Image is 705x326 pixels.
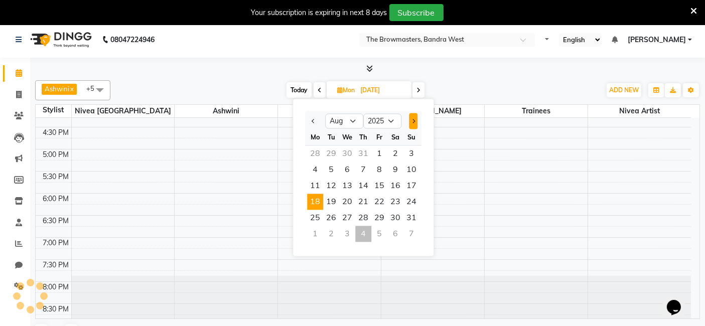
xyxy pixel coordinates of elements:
div: Wednesday, September 3, 2025 [339,226,355,242]
span: 9 [387,161,403,178]
span: 2 [387,145,403,161]
div: Saturday, August 23, 2025 [387,194,403,210]
div: Wednesday, August 20, 2025 [339,194,355,210]
span: 7 [355,161,371,178]
span: 27 [339,210,355,226]
div: Fr [371,129,387,145]
span: Ashwini [175,105,277,117]
span: 31 [403,210,419,226]
button: Subscribe [389,4,444,21]
span: 20 [339,194,355,210]
div: Mo [307,129,323,145]
input: 2025-08-18 [357,83,407,98]
div: Monday, August 18, 2025 [307,194,323,210]
div: 5:30 PM [41,172,71,182]
span: ADD NEW [609,86,639,94]
span: 3 [403,145,419,161]
span: Mon [335,86,357,94]
b: 08047224946 [110,26,155,54]
span: 22 [371,194,387,210]
div: Th [355,129,371,145]
div: Friday, August 22, 2025 [371,194,387,210]
div: Tuesday, July 29, 2025 [323,145,339,161]
span: 17 [403,178,419,194]
span: 24 [403,194,419,210]
div: Wednesday, August 27, 2025 [339,210,355,226]
span: 26 [323,210,339,226]
div: Tuesday, August 5, 2025 [323,161,339,178]
span: 10 [403,161,419,178]
div: Thursday, July 31, 2025 [355,145,371,161]
span: Ashwini [45,85,69,93]
div: Friday, August 15, 2025 [371,178,387,194]
select: Select month [325,114,363,129]
a: x [69,85,74,93]
div: Sunday, August 17, 2025 [403,178,419,194]
div: Monday, August 25, 2025 [307,210,323,226]
span: Nivea [GEOGRAPHIC_DATA] [72,105,175,117]
div: Saturday, August 2, 2025 [387,145,403,161]
div: Stylist [36,105,71,115]
div: Sunday, August 10, 2025 [403,161,419,178]
span: 13 [339,178,355,194]
div: Friday, September 5, 2025 [371,226,387,242]
div: Monday, September 1, 2025 [307,226,323,242]
div: Thursday, August 14, 2025 [355,178,371,194]
span: 15 [371,178,387,194]
span: 1 [371,145,387,161]
div: Su [403,129,419,145]
div: Wednesday, August 13, 2025 [339,178,355,194]
span: 23 [387,194,403,210]
span: 16 [387,178,403,194]
div: Monday, August 4, 2025 [307,161,323,178]
div: Tu [323,129,339,145]
span: 5 [323,161,339,178]
div: Tuesday, August 26, 2025 [323,210,339,226]
select: Select year [363,114,401,129]
div: Thursday, September 4, 2025 [355,226,371,242]
div: Sunday, August 24, 2025 [403,194,419,210]
div: 5:00 PM [41,149,71,160]
span: 19 [323,194,339,210]
span: 25 [307,210,323,226]
div: 4:30 PM [41,127,71,138]
img: logo [26,26,94,54]
span: 4 [307,161,323,178]
span: Today [287,82,312,98]
span: trainees [485,105,588,117]
span: 14 [355,178,371,194]
span: 29 [371,210,387,226]
button: Next month [409,113,417,129]
div: Saturday, August 30, 2025 [387,210,403,226]
span: 30 [387,210,403,226]
div: Friday, August 29, 2025 [371,210,387,226]
span: +5 [86,84,102,92]
span: 28 [355,210,371,226]
div: Your subscription is expiring in next 8 days [251,8,387,18]
div: Monday, August 11, 2025 [307,178,323,194]
span: 6 [339,161,355,178]
div: Wednesday, July 30, 2025 [339,145,355,161]
span: 12 [323,178,339,194]
div: Thursday, August 7, 2025 [355,161,371,178]
div: Thursday, August 28, 2025 [355,210,371,226]
div: Sunday, September 7, 2025 [403,226,419,242]
iframe: chat widget [663,286,695,316]
div: Tuesday, August 19, 2025 [323,194,339,210]
div: We [339,129,355,145]
div: Friday, August 8, 2025 [371,161,387,178]
div: Thursday, August 21, 2025 [355,194,371,210]
span: 21 [355,194,371,210]
span: [PERSON_NAME] [628,35,686,45]
div: Sunday, August 3, 2025 [403,145,419,161]
button: ADD NEW [607,83,641,97]
span: 18 [307,194,323,210]
div: Sunday, August 31, 2025 [403,210,419,226]
div: Monday, July 28, 2025 [307,145,323,161]
div: Saturday, August 9, 2025 [387,161,403,178]
span: 8 [371,161,387,178]
div: Wednesday, August 6, 2025 [339,161,355,178]
div: 8:30 PM [41,304,71,314]
button: Previous month [309,113,318,129]
div: Saturday, August 16, 2025 [387,178,403,194]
